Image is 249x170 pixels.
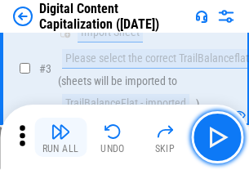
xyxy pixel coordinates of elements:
[195,10,208,23] img: Support
[216,7,236,26] img: Settings menu
[155,122,175,141] img: Skip
[155,144,176,154] div: Skip
[100,144,125,154] div: Undo
[13,7,33,26] img: Back
[34,118,87,157] button: Run All
[39,62,51,75] span: # 3
[139,118,191,157] button: Skip
[87,118,139,157] button: Undo
[78,23,143,42] div: Import Sheet
[62,94,189,114] div: TrailBalanceFlat - imported
[42,144,79,154] div: Run All
[39,1,189,32] div: Digital Content Capitalization ([DATE])
[204,124,230,150] img: Main button
[103,122,122,141] img: Undo
[51,122,70,141] img: Run All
